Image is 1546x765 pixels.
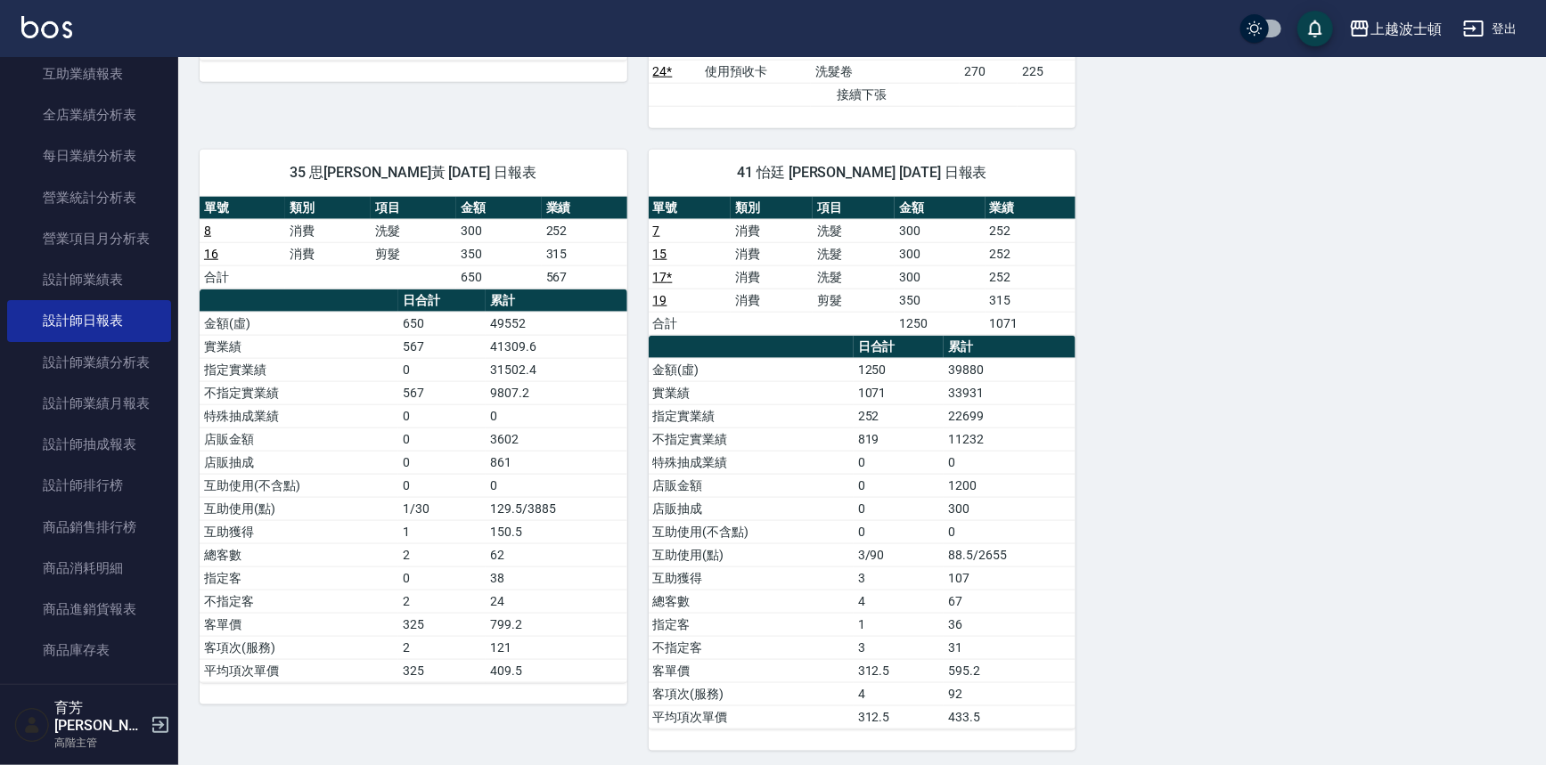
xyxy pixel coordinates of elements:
[542,242,627,265] td: 315
[200,312,398,335] td: 金額(虛)
[542,265,627,289] td: 567
[486,451,626,474] td: 861
[895,289,986,312] td: 350
[398,474,486,497] td: 0
[486,497,626,520] td: 129.5/3885
[944,520,1076,543] td: 0
[542,219,627,242] td: 252
[486,404,626,427] td: 0
[200,335,398,358] td: 實業績
[200,497,398,520] td: 互助使用(點)
[398,497,486,520] td: 1/30
[1018,60,1076,83] td: 225
[653,293,667,307] a: 19
[649,636,854,659] td: 不指定客
[204,247,218,261] a: 16
[649,590,854,613] td: 總客數
[653,247,667,261] a: 15
[200,197,627,289] table: a dense table
[649,705,854,728] td: 平均項次單價
[200,427,398,451] td: 店販金額
[854,705,945,728] td: 312.5
[731,242,813,265] td: 消費
[944,543,1076,566] td: 88.5/2655
[200,197,285,220] th: 單號
[986,265,1076,289] td: 252
[486,289,626,313] th: 累計
[944,636,1076,659] td: 31
[486,474,626,497] td: 0
[649,659,854,682] td: 客單價
[854,404,945,427] td: 252
[649,358,854,381] td: 金額(虛)
[731,197,813,220] th: 類別
[398,358,486,381] td: 0
[649,682,854,705] td: 客項次(服務)
[398,520,486,543] td: 1
[398,451,486,474] td: 0
[7,53,171,94] a: 互助業績報表
[649,197,731,220] th: 單號
[398,590,486,613] td: 2
[7,218,171,259] a: 營業項目月分析表
[398,404,486,427] td: 0
[200,636,398,659] td: 客項次(服務)
[731,289,813,312] td: 消費
[649,427,854,451] td: 不指定實業績
[398,381,486,404] td: 567
[200,566,398,590] td: 指定客
[486,358,626,381] td: 31502.4
[398,312,486,335] td: 650
[456,219,542,242] td: 300
[398,566,486,590] td: 0
[398,613,486,636] td: 325
[7,259,171,300] a: 設計師業績表
[398,636,486,659] td: 2
[895,219,986,242] td: 300
[542,197,627,220] th: 業績
[200,381,398,404] td: 不指定實業績
[895,265,986,289] td: 300
[486,543,626,566] td: 62
[486,613,626,636] td: 799.2
[486,520,626,543] td: 150.5
[701,60,812,83] td: 使用預收卡
[285,219,371,242] td: 消費
[854,358,945,381] td: 1250
[200,265,285,289] td: 合計
[7,589,171,630] a: 商品進銷貨報表
[486,427,626,451] td: 3602
[813,265,895,289] td: 洗髮
[944,613,1076,636] td: 36
[960,60,1018,83] td: 270
[649,520,854,543] td: 互助使用(不含點)
[200,613,398,636] td: 客單價
[944,497,1076,520] td: 300
[986,242,1076,265] td: 252
[944,566,1076,590] td: 107
[653,224,660,238] a: 7
[7,671,171,712] a: 商品庫存盤點表
[54,735,145,751] p: 高階主管
[854,566,945,590] td: 3
[986,197,1076,220] th: 業績
[944,451,1076,474] td: 0
[7,548,171,589] a: 商品消耗明細
[649,543,854,566] td: 互助使用(點)
[854,682,945,705] td: 4
[986,289,1076,312] td: 315
[204,224,211,238] a: 8
[813,242,895,265] td: 洗髮
[944,427,1076,451] td: 11232
[854,381,945,404] td: 1071
[649,613,854,636] td: 指定客
[813,289,895,312] td: 剪髮
[649,497,854,520] td: 店販抽成
[944,659,1076,682] td: 595.2
[854,590,945,613] td: 4
[200,590,398,613] td: 不指定客
[486,590,626,613] td: 24
[649,566,854,590] td: 互助獲得
[649,83,1076,106] td: 接續下張
[456,265,542,289] td: 650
